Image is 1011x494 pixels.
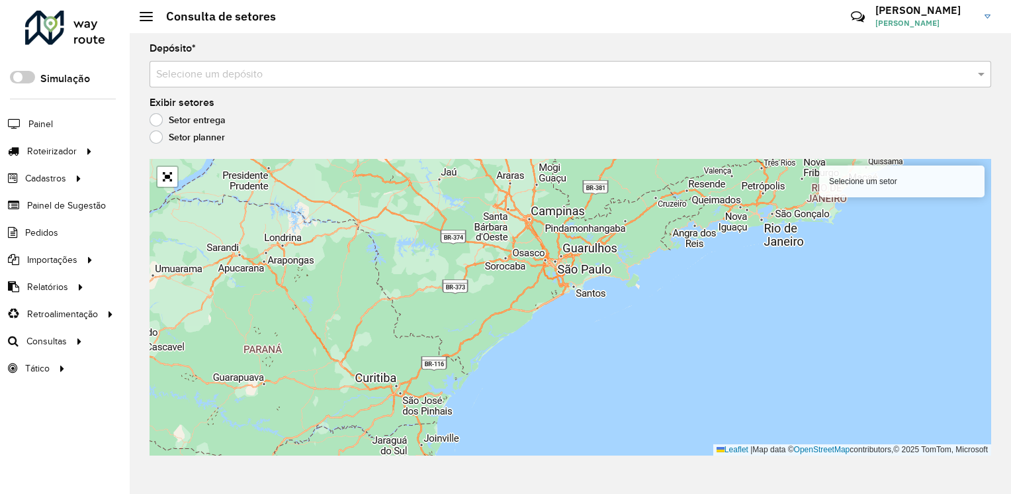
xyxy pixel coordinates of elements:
[150,95,214,111] label: Exibir setores
[713,444,991,456] div: Map data © contributors,© 2025 TomTom, Microsoft
[150,40,196,56] label: Depósito
[27,280,68,294] span: Relatórios
[27,253,77,267] span: Importações
[26,334,67,348] span: Consultas
[27,144,77,158] span: Roteirizador
[25,172,66,185] span: Cadastros
[25,362,50,375] span: Tático
[750,445,752,454] span: |
[153,9,276,24] h2: Consulta de setores
[875,4,975,17] h3: [PERSON_NAME]
[25,226,58,240] span: Pedidos
[844,3,872,31] a: Contato Rápido
[717,445,748,454] a: Leaflet
[150,130,225,144] label: Setor planner
[27,307,98,321] span: Retroalimentação
[150,113,226,126] label: Setor entrega
[40,71,90,87] label: Simulação
[794,445,850,454] a: OpenStreetMap
[157,167,177,187] a: Abrir mapa em tela cheia
[819,166,985,197] div: Selecione um setor
[27,199,106,213] span: Painel de Sugestão
[875,17,975,29] span: [PERSON_NAME]
[28,117,53,131] span: Painel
